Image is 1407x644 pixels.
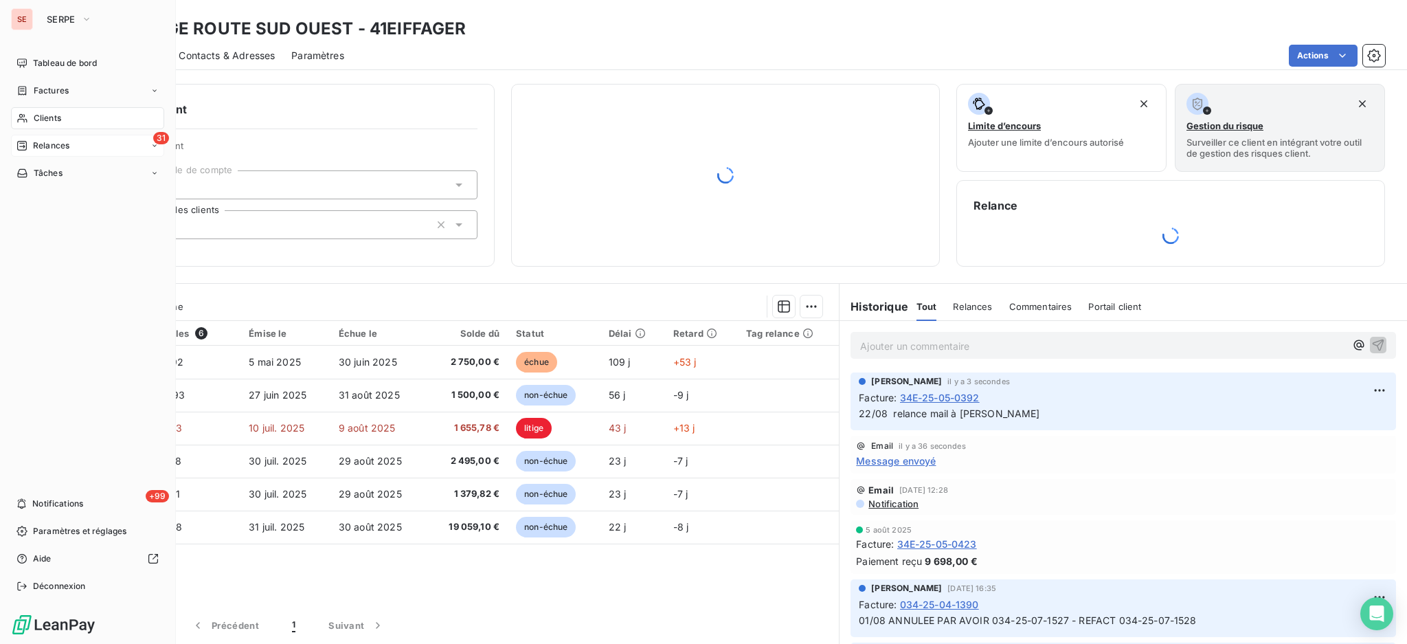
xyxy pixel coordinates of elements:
span: non-échue [516,385,576,406]
span: 30 juil. 2025 [249,455,306,467]
span: 27 juin 2025 [249,389,306,401]
span: 43 j [609,422,627,434]
span: 22/08 relance mail à [PERSON_NAME] [859,408,1039,419]
span: 9 août 2025 [339,422,396,434]
h6: Informations client [83,101,477,118]
span: Notifications [32,498,83,510]
span: [PERSON_NAME] [871,375,942,388]
span: 19 059,10 € [435,520,499,534]
span: -9 j [673,389,689,401]
a: Tâches [11,162,164,184]
span: 56 j [609,389,626,401]
button: Limite d’encoursAjouter une limite d’encours autorisé [956,84,1167,172]
button: Suivant [312,611,401,640]
span: 5 mai 2025 [249,356,301,368]
button: 1 [275,611,312,640]
span: échue [516,352,557,373]
div: Solde dû [435,328,499,339]
a: Tableau de bord [11,52,164,74]
span: Propriétés Client [111,140,477,159]
div: Échue le [339,328,418,339]
img: Logo LeanPay [11,614,96,636]
span: 31 août 2025 [339,389,400,401]
span: 9 698,00 € [925,554,978,568]
span: 034-25-04-1390 [900,597,979,612]
span: Contacts & Adresses [179,49,275,63]
span: SERPE [47,14,76,25]
span: Clients [34,112,61,124]
div: Statut [516,328,592,339]
a: Clients [11,107,164,129]
span: non-échue [516,484,576,504]
span: Aide [33,553,52,565]
span: Email [868,485,894,496]
span: 2 495,00 € [435,454,499,468]
span: -7 j [673,455,688,467]
a: Factures [11,80,164,102]
span: 34E-25-05-0392 [900,390,980,405]
span: 01/08 ANNULEE PAR AVOIR 034-25-07-1527 - REFACT 034-25-07-1528 [859,614,1196,626]
span: 31 [153,132,169,144]
span: non-échue [516,517,576,537]
div: Délai [609,328,657,339]
span: [PERSON_NAME] [871,582,942,595]
button: Précédent [175,611,275,640]
a: Aide [11,548,164,570]
span: non-échue [516,451,576,471]
span: Commentaires [1009,301,1072,312]
span: 23 j [609,455,627,467]
span: il y a 3 secondes [947,377,1010,386]
span: Paramètres [291,49,344,63]
span: 22 j [609,521,627,533]
button: Actions [1289,45,1358,67]
span: -8 j [673,521,689,533]
span: Tout [916,301,937,312]
span: [DATE] 12:28 [899,486,948,494]
span: Relances [953,301,992,312]
span: 29 août 2025 [339,455,402,467]
span: 5 août 2025 [866,526,912,534]
span: Message envoyé [856,454,936,468]
span: Facture : [859,597,897,612]
span: 34E-25-05-0423 [897,537,977,551]
span: 29 août 2025 [339,488,402,500]
span: Facture : [859,390,897,405]
div: Retard [673,328,730,339]
span: 31 juil. 2025 [249,521,304,533]
span: 109 j [609,356,631,368]
span: Tâches [34,167,63,179]
span: 23 j [609,488,627,500]
span: Tableau de bord [33,57,97,69]
span: Portail client [1088,301,1141,312]
div: Open Intercom Messenger [1360,597,1393,630]
button: Gestion du risqueSurveiller ce client en intégrant votre outil de gestion des risques client. [1175,84,1385,172]
span: Factures [34,85,69,97]
span: +53 j [673,356,697,368]
span: Paramètres et réglages [33,525,126,537]
span: 1 500,00 € [435,388,499,402]
h6: Historique [840,298,908,315]
a: Paramètres et réglages [11,520,164,542]
span: -7 j [673,488,688,500]
span: 10 juil. 2025 [249,422,304,434]
h6: Relance [973,197,1368,214]
span: 30 août 2025 [339,521,402,533]
span: 30 juin 2025 [339,356,397,368]
span: 1 [292,619,295,632]
span: litige [516,418,552,438]
span: 30 juil. 2025 [249,488,306,500]
span: Surveiller ce client en intégrant votre outil de gestion des risques client. [1186,137,1373,159]
span: +99 [146,490,169,502]
a: 31Relances [11,135,164,157]
span: 1 379,82 € [435,487,499,501]
span: 2 750,00 € [435,355,499,369]
div: Émise le [249,328,322,339]
span: il y a 36 secondes [899,442,966,450]
span: Notification [867,498,919,509]
span: Déconnexion [33,580,86,592]
span: 1 655,78 € [435,421,499,435]
span: 6 [195,327,207,340]
div: SE [11,8,33,30]
span: Paiement reçu [856,554,922,568]
span: Facture : [856,537,894,551]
